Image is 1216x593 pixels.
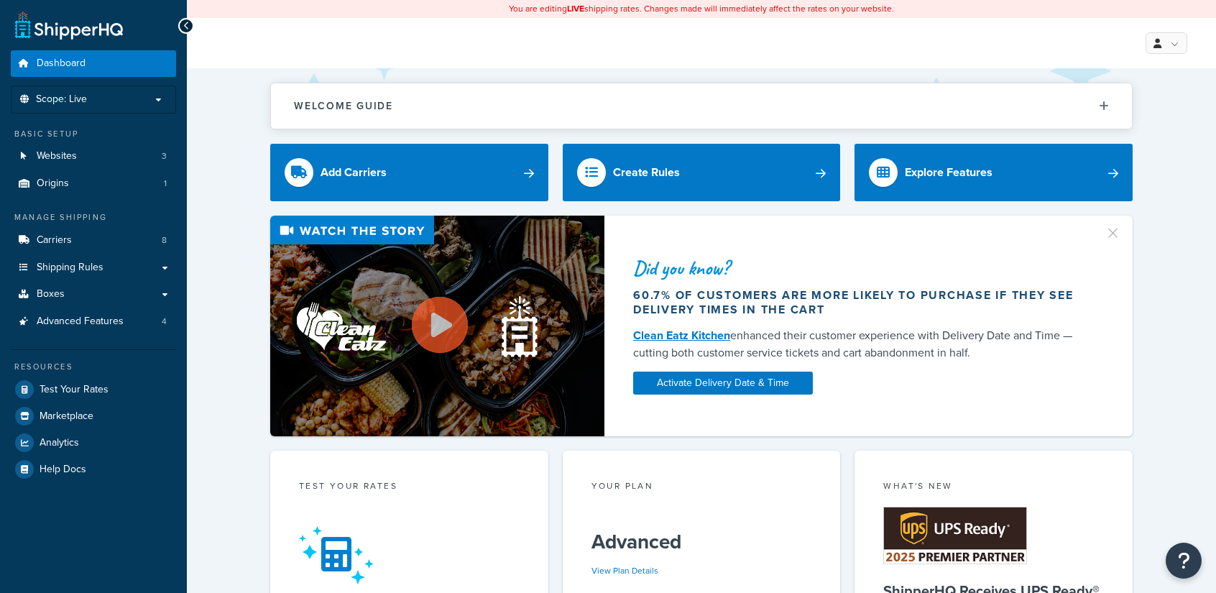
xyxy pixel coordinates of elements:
[11,403,176,429] a: Marketplace
[40,437,79,449] span: Analytics
[271,83,1132,129] button: Welcome Guide
[40,384,109,396] span: Test Your Rates
[11,456,176,482] a: Help Docs
[11,377,176,403] a: Test Your Rates
[11,143,176,170] a: Websites3
[40,410,93,423] span: Marketplace
[11,308,176,335] a: Advanced Features4
[11,211,176,224] div: Manage Shipping
[11,128,176,140] div: Basic Setup
[11,170,176,197] a: Origins1
[37,262,103,274] span: Shipping Rules
[11,227,176,254] a: Carriers8
[37,288,65,300] span: Boxes
[40,464,86,476] span: Help Docs
[633,327,1087,362] div: enhanced their customer experience with Delivery Date and Time — cutting both customer service ti...
[37,234,72,247] span: Carriers
[905,162,992,183] div: Explore Features
[37,58,86,70] span: Dashboard
[591,530,812,553] h5: Advanced
[11,308,176,335] li: Advanced Features
[299,479,520,496] div: Test your rates
[162,234,167,247] span: 8
[37,178,69,190] span: Origins
[633,258,1087,278] div: Did you know?
[11,361,176,373] div: Resources
[11,254,176,281] a: Shipping Rules
[270,216,604,436] img: Video thumbnail
[633,372,813,395] a: Activate Delivery Date & Time
[591,479,812,496] div: Your Plan
[37,316,124,328] span: Advanced Features
[11,430,176,456] a: Analytics
[613,162,680,183] div: Create Rules
[37,150,77,162] span: Websites
[294,101,393,111] h2: Welcome Guide
[567,2,584,15] b: LIVE
[563,144,841,201] a: Create Rules
[11,143,176,170] li: Websites
[36,93,87,106] span: Scope: Live
[883,479,1104,496] div: What's New
[855,144,1133,201] a: Explore Features
[11,170,176,197] li: Origins
[162,316,167,328] span: 4
[321,162,387,183] div: Add Carriers
[11,281,176,308] a: Boxes
[11,227,176,254] li: Carriers
[164,178,167,190] span: 1
[270,144,548,201] a: Add Carriers
[1166,543,1202,579] button: Open Resource Center
[633,288,1087,317] div: 60.7% of customers are more likely to purchase if they see delivery times in the cart
[162,150,167,162] span: 3
[591,564,658,577] a: View Plan Details
[633,327,730,344] a: Clean Eatz Kitchen
[11,50,176,77] a: Dashboard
